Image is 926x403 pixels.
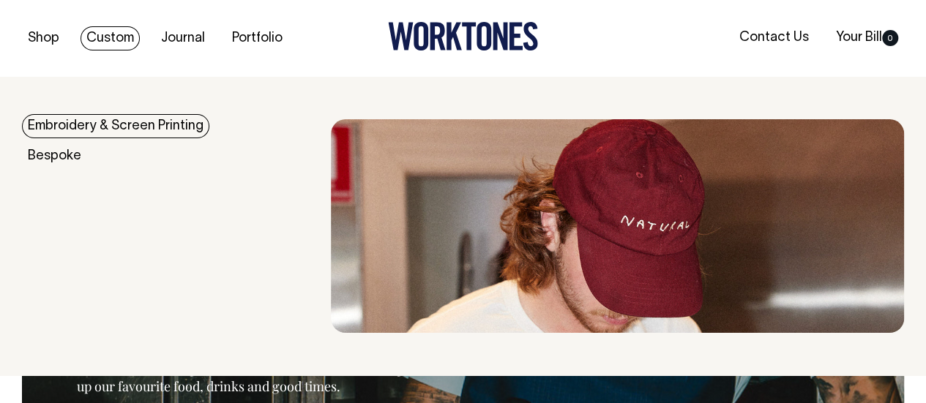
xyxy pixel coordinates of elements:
a: Embroidery & Screen Printing [22,114,209,138]
span: 0 [882,30,898,46]
a: Your Bill0 [830,26,904,50]
a: Custom [81,26,140,50]
img: embroidery & Screen Printing [331,119,904,333]
a: Contact Us [733,26,815,50]
a: Portfolio [226,26,288,50]
p: Worktones is a design studio and store for those serving up our favourite food, drinks and good t... [77,360,410,395]
a: Journal [155,26,211,50]
a: Bespoke [22,144,87,168]
a: Shop [22,26,65,50]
